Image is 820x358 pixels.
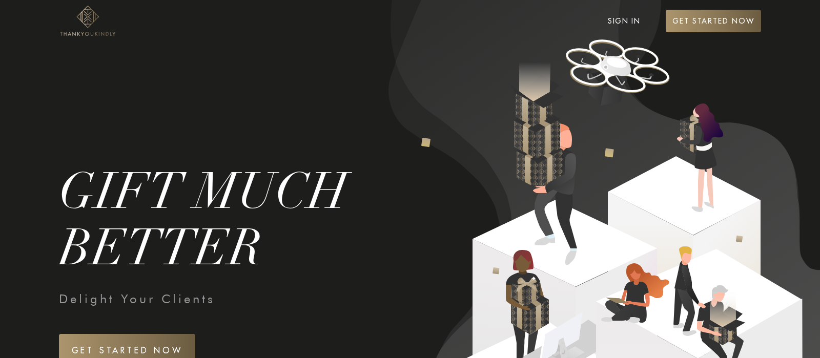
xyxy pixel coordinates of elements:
[666,10,761,32] a: Get Started Now
[59,4,115,37] img: Stencil Logo
[59,290,761,308] p: Delight Your Clients
[59,164,356,282] h1: Gift Much Better
[608,16,640,26] a: Sign In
